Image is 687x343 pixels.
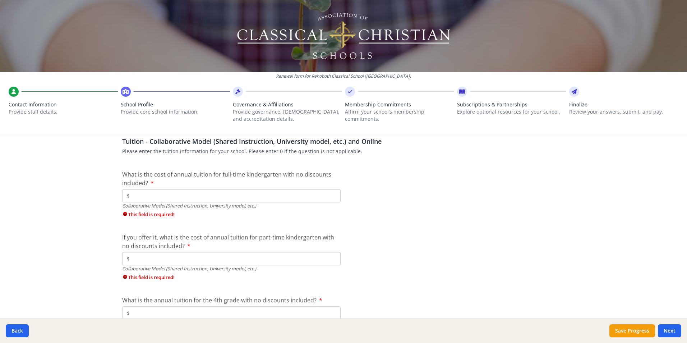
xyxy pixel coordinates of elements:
p: Provide core school information. [121,108,230,115]
p: Provide governance, [DEMOGRAPHIC_DATA], and accreditation details. [233,108,342,123]
span: Contact Information [9,101,118,108]
span: Finalize [569,101,678,108]
p: Provide staff details. [9,108,118,115]
span: This field is required! [122,274,341,281]
span: Subscriptions & Partnerships [457,101,566,108]
div: Collaborative Model (Shared Instruction, University model, etc.) [122,265,341,272]
span: School Profile [121,101,230,108]
p: Affirm your school’s membership commitments. [345,108,454,123]
span: If you offer it, what is the cost of annual tuition for part-time kindergarten with no discounts ... [122,233,334,250]
img: Logo [236,11,451,61]
button: Next [658,324,681,337]
span: What is the annual tuition for the 4th grade with no discounts included? [122,296,317,304]
p: Review your answers, submit, and pay. [569,108,678,115]
div: Collaborative Model (Shared Instruction, University model, etc.) [122,202,341,209]
p: Please enter the tuition information for your school. Please enter 0 if the question is not appli... [122,148,565,155]
button: Back [6,324,29,337]
span: This field is required! [122,211,341,218]
span: Membership Commitments [345,101,454,108]
button: Save Progress [609,324,655,337]
span: Governance & Affiliations [233,101,342,108]
span: What is the cost of annual tuition for full-time kindergarten with no discounts included? [122,170,331,187]
p: Explore optional resources for your school. [457,108,566,115]
h3: Tuition - Collaborative Model (Shared Instruction, University model, etc.) and Online [122,136,565,146]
